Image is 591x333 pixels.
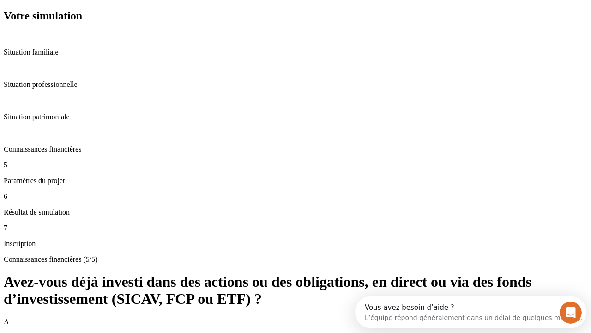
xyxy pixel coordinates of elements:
div: Ouvrir le Messenger Intercom [4,4,254,29]
p: Résultat de simulation [4,208,587,216]
p: A [4,318,587,326]
p: 6 [4,192,587,201]
div: Vous avez besoin d’aide ? [10,8,227,15]
p: Inscription [4,240,587,248]
p: Paramètres du projet [4,177,587,185]
p: Connaissances financières [4,145,587,154]
iframe: Intercom live chat discovery launcher [355,296,586,328]
p: Situation professionnelle [4,80,587,89]
p: Situation familiale [4,48,587,56]
div: L’équipe répond généralement dans un délai de quelques minutes. [10,15,227,25]
p: 5 [4,161,587,169]
p: Situation patrimoniale [4,113,587,121]
h2: Votre simulation [4,10,587,22]
p: Connaissances financières (5/5) [4,255,587,264]
iframe: Intercom live chat [560,302,582,324]
h1: Avez-vous déjà investi dans des actions ou des obligations, en direct ou via des fonds d’investis... [4,273,587,308]
p: 7 [4,224,587,232]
